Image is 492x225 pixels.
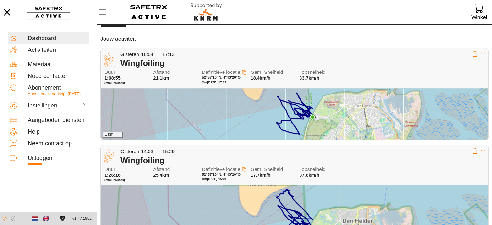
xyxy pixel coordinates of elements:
[10,216,16,221] img: ModeDark.svg
[202,75,241,79] span: 52°57'10"N, 4°43'20"O
[202,69,240,75] span: Definitieve locatie
[120,51,139,57] span: Gisteren
[104,75,121,81] span: 1:08:55
[10,140,17,147] img: ContactUs.svg
[104,70,146,75] span: Duur
[251,167,292,172] span: Gem. Snelheid
[471,13,487,22] div: Winkel
[299,173,319,178] span: 37.6km/h
[155,149,160,154] span: —
[40,213,51,224] button: English
[120,155,472,165] div: Wingfoiling
[299,70,341,75] span: Topsnelheid
[102,149,117,164] img: WINGFOILING.svg
[102,52,117,67] img: WINGFOILING.svg
[69,213,95,224] button: v1.47.1552
[103,132,123,138] div: 1 km
[155,51,160,57] span: —
[153,70,195,75] span: Afstand
[28,84,87,92] div: Abonnement
[10,84,17,92] img: Subscription.svg
[28,140,87,147] div: Neem contact op
[100,35,136,43] h5: Jouw activiteit
[28,102,56,109] div: Instellingen
[32,216,38,221] img: nl.svg
[202,166,240,172] span: Definitieve locatie
[104,173,121,178] span: 1:26:16
[104,167,146,172] span: Duur
[183,2,229,23] img: RescueLogo.svg
[481,51,485,55] button: Expand
[97,5,113,19] button: Menu
[28,92,81,96] span: Abonnement verloopt [DATE]
[10,128,17,136] img: Help.svg
[10,46,17,54] img: Activities.svg
[481,148,485,152] button: Expand
[72,215,92,222] span: v1.47.1552
[28,35,87,42] div: Dashboard
[141,149,153,154] span: 14:03
[28,155,87,162] div: Uitloggen
[251,75,271,81] span: 18.4km/h
[104,81,146,85] span: (excl. pauzes)
[28,61,87,68] div: Materiaal
[10,61,17,68] img: Equipment.svg
[202,173,241,176] span: 52°57'10"N, 4°43'20"O
[202,177,226,181] span: Om [DATE] 15:29
[153,173,169,178] span: 25.4km
[28,73,87,80] div: Nood contacten
[28,117,87,124] div: Aangeboden diensten
[153,167,195,172] span: Afstand
[162,149,175,154] span: 15:29
[153,75,169,81] span: 21.1km
[28,47,87,54] div: Activiteiten
[29,213,40,224] button: Dutch
[2,216,7,221] img: ModeLight.svg
[58,216,67,221] a: Licentieovereenkomst
[141,51,153,57] span: 16:04
[120,58,472,68] div: Wingfoiling
[28,129,87,136] div: Help
[162,51,175,57] span: 17:13
[299,167,341,172] span: Topsnelheid
[251,70,292,75] span: Gem. Snelheid
[251,173,271,178] span: 17.7km/h
[120,149,139,154] span: Gisteren
[202,80,226,84] span: Om [DATE] 17:13
[310,114,315,120] img: PathEnd.svg
[299,75,319,81] span: 33.7km/h
[104,178,146,182] span: (excl. pauzes)
[43,216,49,221] img: en.svg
